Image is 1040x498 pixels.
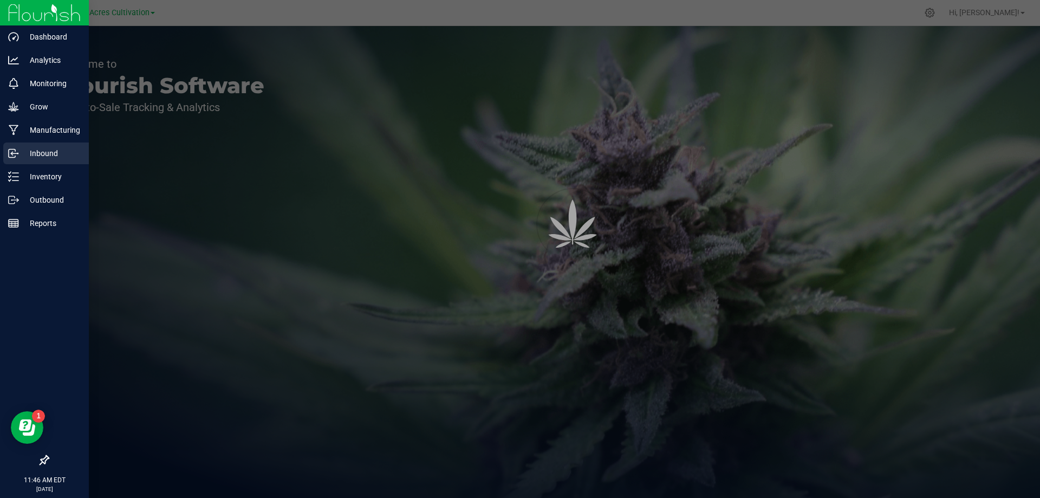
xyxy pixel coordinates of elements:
p: Outbound [19,193,84,206]
inline-svg: Dashboard [8,31,19,42]
p: Dashboard [19,30,84,43]
inline-svg: Monitoring [8,78,19,89]
p: Manufacturing [19,124,84,137]
inline-svg: Inbound [8,148,19,159]
inline-svg: Inventory [8,171,19,182]
inline-svg: Grow [8,101,19,112]
inline-svg: Manufacturing [8,125,19,135]
p: Monitoring [19,77,84,90]
p: Inbound [19,147,84,160]
p: 11:46 AM EDT [5,475,84,485]
p: Grow [19,100,84,113]
inline-svg: Reports [8,218,19,229]
inline-svg: Outbound [8,195,19,205]
iframe: Resource center [11,411,43,444]
p: Reports [19,217,84,230]
inline-svg: Analytics [8,55,19,66]
p: Analytics [19,54,84,67]
iframe: Resource center unread badge [32,410,45,423]
p: [DATE] [5,485,84,493]
p: Inventory [19,170,84,183]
